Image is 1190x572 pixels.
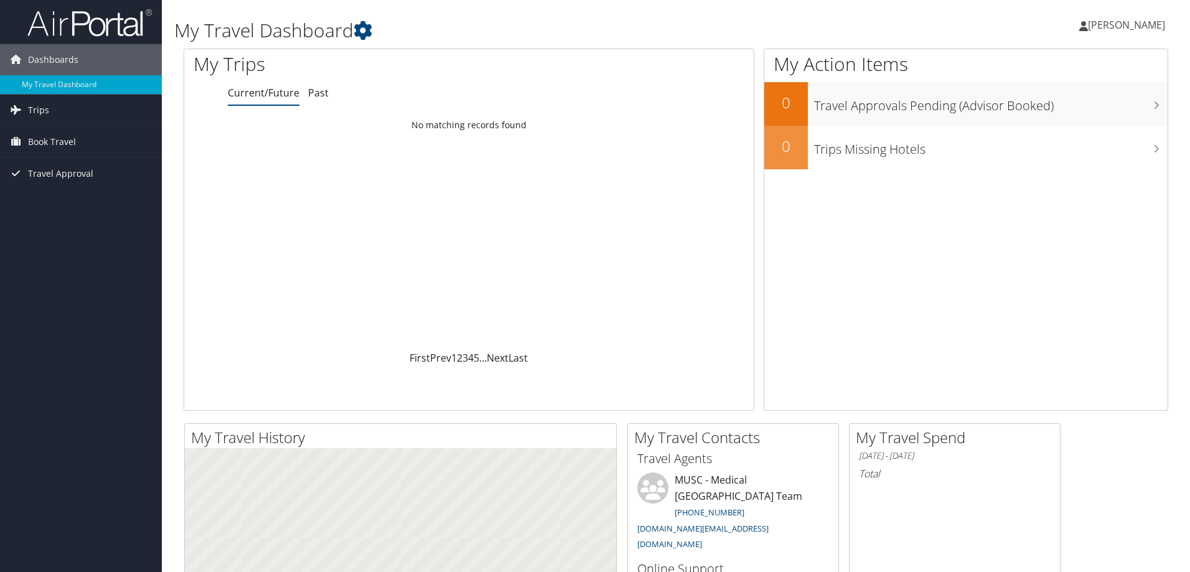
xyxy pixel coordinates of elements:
h6: [DATE] - [DATE] [859,450,1051,462]
span: … [479,351,487,365]
h3: Travel Approvals Pending (Advisor Booked) [814,91,1168,115]
h1: My Travel Dashboard [174,17,843,44]
span: Travel Approval [28,158,93,189]
a: 5 [474,351,479,365]
h2: My Travel History [191,427,616,448]
span: Trips [28,95,49,126]
img: airportal-logo.png [27,8,152,37]
h2: 0 [764,136,808,157]
a: First [410,351,430,365]
a: Prev [430,351,451,365]
a: 4 [468,351,474,365]
h2: My Travel Contacts [634,427,838,448]
span: Book Travel [28,126,76,157]
span: Dashboards [28,44,78,75]
h1: My Action Items [764,51,1168,77]
h2: My Travel Spend [856,427,1060,448]
a: Current/Future [228,86,299,100]
a: Last [508,351,528,365]
a: Past [308,86,329,100]
a: 0Trips Missing Hotels [764,126,1168,169]
a: [DOMAIN_NAME][EMAIL_ADDRESS][DOMAIN_NAME] [637,523,769,550]
a: 1 [451,351,457,365]
h3: Travel Agents [637,450,829,467]
h2: 0 [764,92,808,113]
a: Next [487,351,508,365]
li: MUSC - Medical [GEOGRAPHIC_DATA] Team [631,472,835,555]
a: 0Travel Approvals Pending (Advisor Booked) [764,82,1168,126]
h6: Total [859,467,1051,481]
a: [PHONE_NUMBER] [675,507,744,518]
td: No matching records found [184,114,754,136]
span: [PERSON_NAME] [1088,18,1165,32]
a: 3 [462,351,468,365]
h1: My Trips [194,51,507,77]
a: [PERSON_NAME] [1079,6,1178,44]
a: 2 [457,351,462,365]
h3: Trips Missing Hotels [814,134,1168,158]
